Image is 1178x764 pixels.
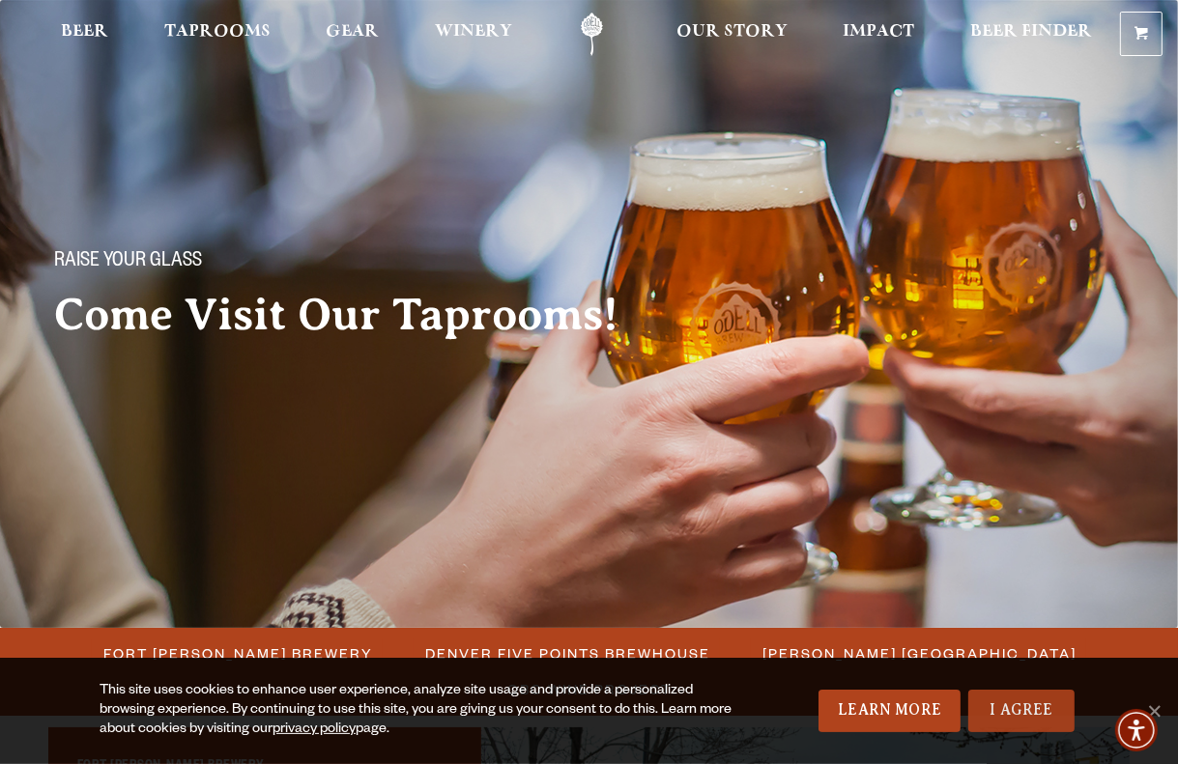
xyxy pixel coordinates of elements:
[152,13,283,56] a: Taprooms
[435,24,512,40] span: Winery
[1115,709,1158,751] div: Accessibility Menu
[54,291,657,339] h2: Come Visit Our Taprooms!
[968,690,1075,732] a: I Agree
[664,13,800,56] a: Our Story
[164,24,271,40] span: Taprooms
[819,690,961,732] a: Learn More
[414,639,720,667] a: Denver Five Points Brewhouse
[48,13,121,56] a: Beer
[103,639,373,667] span: Fort [PERSON_NAME] Brewery
[100,682,748,740] div: This site uses cookies to enhance user experience, analyze site usage and provide a personalized ...
[422,13,525,56] a: Winery
[844,24,915,40] span: Impact
[313,13,391,56] a: Gear
[61,24,108,40] span: Beer
[676,24,788,40] span: Our Story
[831,13,928,56] a: Impact
[762,639,1077,667] span: [PERSON_NAME] [GEOGRAPHIC_DATA]
[958,13,1105,56] a: Beer Finder
[273,722,356,738] a: privacy policy
[425,639,710,667] span: Denver Five Points Brewhouse
[751,639,1086,667] a: [PERSON_NAME] [GEOGRAPHIC_DATA]
[326,24,379,40] span: Gear
[54,250,202,275] span: Raise your glass
[92,639,383,667] a: Fort [PERSON_NAME] Brewery
[970,24,1092,40] span: Beer Finder
[556,13,628,56] a: Odell Home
